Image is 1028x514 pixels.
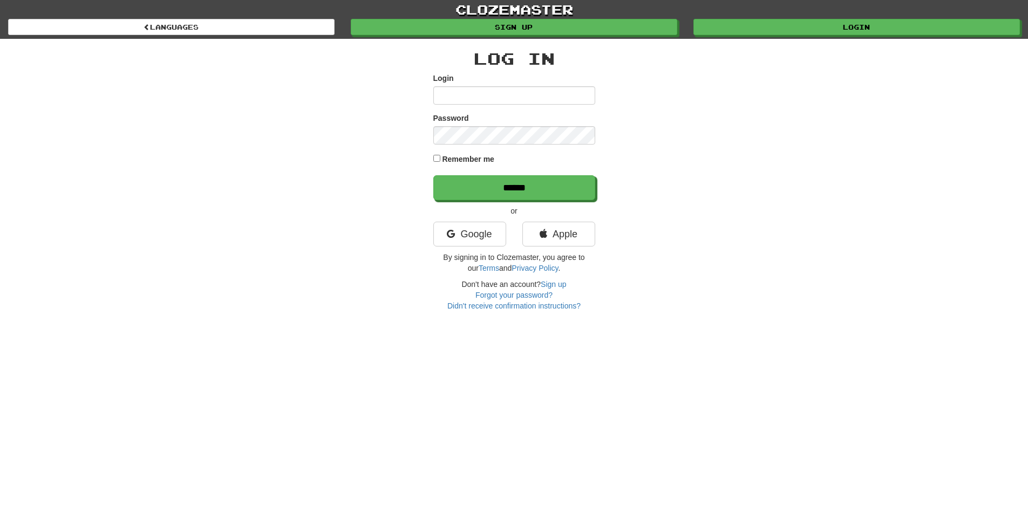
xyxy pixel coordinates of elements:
a: Login [693,19,1020,35]
a: Privacy Policy [512,264,558,272]
p: By signing in to Clozemaster, you agree to our and . [433,252,595,273]
div: Don't have an account? [433,279,595,311]
label: Password [433,113,469,124]
a: Terms [479,264,499,272]
label: Login [433,73,454,84]
a: Didn't receive confirmation instructions? [447,301,581,310]
p: or [433,205,595,216]
a: Sign up [541,280,566,289]
a: Sign up [351,19,677,35]
a: Apple [522,222,595,246]
label: Remember me [442,154,494,165]
a: Languages [8,19,335,35]
h2: Log In [433,50,595,67]
a: Forgot your password? [475,291,553,299]
a: Google [433,222,506,246]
